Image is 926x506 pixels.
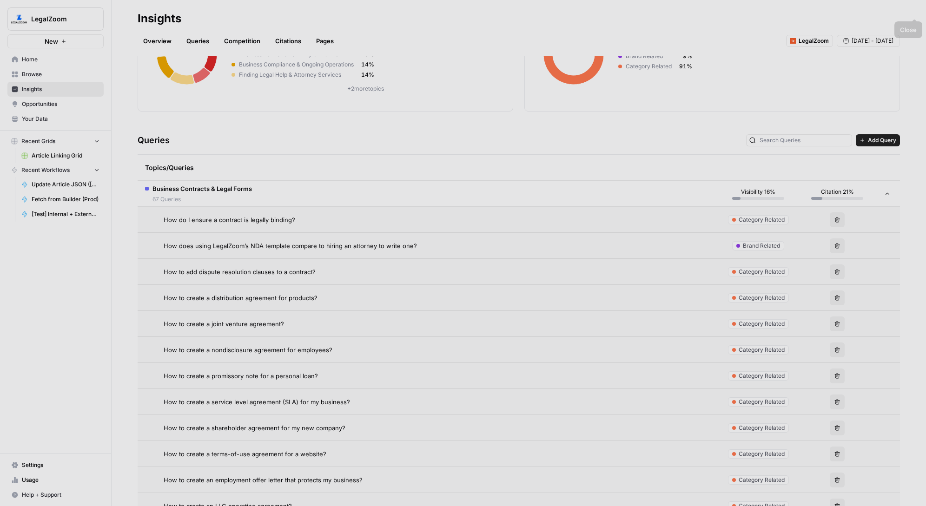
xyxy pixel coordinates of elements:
[152,195,252,204] span: 67 Queries
[22,85,99,93] span: Insights
[739,216,785,224] span: Category Related
[741,188,775,196] span: Visibility 16%
[679,62,692,71] span: 91%
[164,293,317,302] span: How to create a distribution agreement for products?
[7,67,104,82] a: Browse
[31,14,87,24] span: LegalZoom
[7,473,104,487] a: Usage
[739,346,785,354] span: Category Related
[32,180,99,189] span: Update Article JSON ([PERSON_NAME])
[679,52,692,60] span: 9%
[7,487,104,502] button: Help + Support
[622,62,679,71] span: Category Related
[622,52,679,60] span: Brand Related
[739,320,785,328] span: Category Related
[21,166,70,174] span: Recent Workflows
[7,458,104,473] a: Settings
[739,476,785,484] span: Category Related
[799,37,829,45] span: LegalZoom
[852,37,893,45] span: [DATE] - [DATE]
[270,33,307,48] a: Citations
[739,294,785,302] span: Category Related
[868,136,896,145] span: Add Query
[856,134,900,146] button: Add Query
[181,33,215,48] a: Queries
[164,475,363,485] span: How to create an employment offer letter that protects my business?
[164,241,417,250] span: How does using LegalZoom’s NDA template compare to hiring an attorney to write one?
[138,33,177,48] a: Overview
[17,192,104,207] a: Fetch from Builder (Prod)
[361,60,374,69] span: 14%
[235,71,361,79] span: Finding Legal Help & Attorney Services
[164,423,345,433] span: How to create a shareholder agreement for my new company?
[164,397,350,407] span: How to create a service level agreement (SLA) for my business?
[32,151,99,160] span: Article Linking Grid
[32,210,99,218] span: [Test] Internal + External Link Addition
[17,177,104,192] a: Update Article JSON ([PERSON_NAME])
[32,195,99,204] span: Fetch from Builder (Prod)
[739,398,785,406] span: Category Related
[22,491,99,499] span: Help + Support
[739,450,785,458] span: Category Related
[739,372,785,380] span: Category Related
[164,371,318,381] span: How to create a promissory note for a personal loan?
[164,449,326,459] span: How to create a terms-of-use agreement for a website?
[361,71,374,79] span: 14%
[21,137,55,145] span: Recent Grids
[837,35,900,47] button: [DATE] - [DATE]
[7,163,104,177] button: Recent Workflows
[145,155,711,180] div: Topics/Queries
[739,424,785,432] span: Category Related
[311,33,339,48] a: Pages
[7,112,104,126] a: Your Data
[164,267,316,276] span: How to add dispute resolution clauses to a contract?
[739,268,785,276] span: Category Related
[164,319,284,329] span: How to create a joint venture agreement?
[218,33,266,48] a: Competition
[7,134,104,148] button: Recent Grids
[164,215,295,224] span: How do I ensure a contract is legally binding?
[152,184,252,193] span: Business Contracts & Legal Forms
[7,34,104,48] button: New
[22,55,99,64] span: Home
[22,100,99,108] span: Opportunities
[45,37,58,46] span: New
[235,60,361,69] span: Business Compliance & Ongoing Operations
[7,52,104,67] a: Home
[17,207,104,222] a: [Test] Internal + External Link Addition
[138,134,170,147] h3: Queries
[7,97,104,112] a: Opportunities
[164,345,332,355] span: How to create a nondisclosure agreement for employees?
[17,148,104,163] a: Article Linking Grid
[22,70,99,79] span: Browse
[22,476,99,484] span: Usage
[743,242,780,250] span: Brand Related
[22,461,99,469] span: Settings
[790,38,796,44] img: vi2t3f78ykj3o7zxmpdx6ktc445p
[7,7,104,31] button: Workspace: LegalZoom
[22,115,99,123] span: Your Data
[821,188,854,196] span: Citation 21%
[760,136,849,145] input: Search Queries
[138,11,181,26] div: Insights
[7,82,104,97] a: Insights
[11,11,27,27] img: LegalZoom Logo
[231,85,499,93] p: + 2 more topics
